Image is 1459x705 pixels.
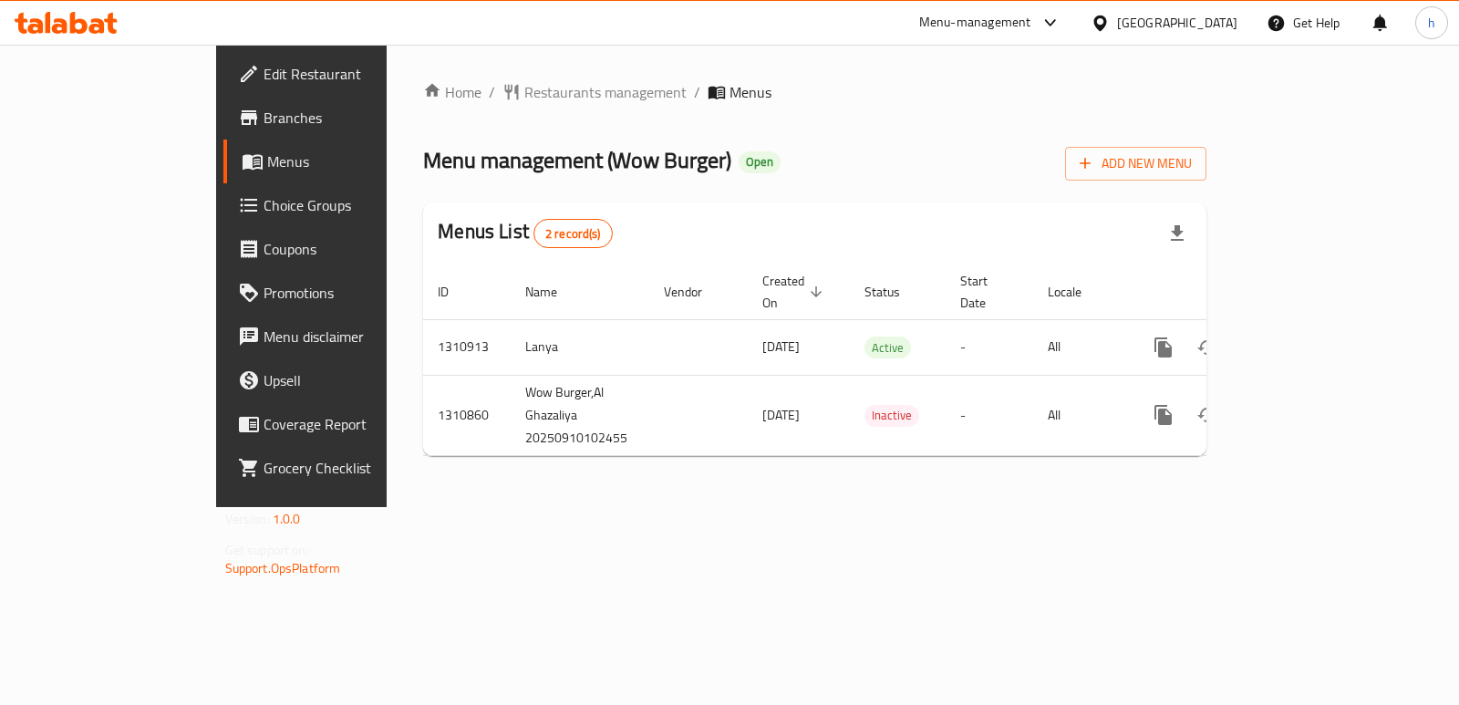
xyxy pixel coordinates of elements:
[223,446,460,490] a: Grocery Checklist
[946,319,1033,375] td: -
[1185,393,1229,437] button: Change Status
[1033,375,1127,455] td: All
[864,337,911,358] span: Active
[223,96,460,140] a: Branches
[694,81,700,103] li: /
[267,150,445,172] span: Menus
[1127,264,1331,320] th: Actions
[223,271,460,315] a: Promotions
[264,238,445,260] span: Coupons
[1033,319,1127,375] td: All
[729,81,771,103] span: Menus
[225,538,309,562] span: Get support on:
[264,369,445,391] span: Upsell
[864,405,919,426] span: Inactive
[423,375,511,455] td: 1310860
[946,375,1033,455] td: -
[223,52,460,96] a: Edit Restaurant
[762,270,828,314] span: Created On
[264,63,445,85] span: Edit Restaurant
[1080,152,1192,175] span: Add New Menu
[511,319,649,375] td: Lanya
[864,281,924,303] span: Status
[223,227,460,271] a: Coupons
[1185,326,1229,369] button: Change Status
[264,457,445,479] span: Grocery Checklist
[423,319,511,375] td: 1310913
[223,358,460,402] a: Upsell
[534,225,612,243] span: 2 record(s)
[438,218,612,248] h2: Menus List
[423,81,1206,103] nav: breadcrumb
[525,281,581,303] span: Name
[264,282,445,304] span: Promotions
[1117,13,1237,33] div: [GEOGRAPHIC_DATA]
[223,140,460,183] a: Menus
[264,107,445,129] span: Branches
[273,507,301,531] span: 1.0.0
[511,375,649,455] td: Wow Burger,Al Ghazaliya 20250910102455
[762,403,800,427] span: [DATE]
[438,281,472,303] span: ID
[225,507,270,531] span: Version:
[223,402,460,446] a: Coverage Report
[264,413,445,435] span: Coverage Report
[1155,212,1199,255] div: Export file
[1142,326,1185,369] button: more
[1142,393,1185,437] button: more
[423,264,1331,456] table: enhanced table
[423,140,731,181] span: Menu management ( Wow Burger )
[1428,13,1435,33] span: h
[223,183,460,227] a: Choice Groups
[960,270,1011,314] span: Start Date
[1048,281,1105,303] span: Locale
[223,315,460,358] a: Menu disclaimer
[762,335,800,358] span: [DATE]
[533,219,613,248] div: Total records count
[225,556,341,580] a: Support.OpsPlatform
[1065,147,1206,181] button: Add New Menu
[524,81,687,103] span: Restaurants management
[664,281,726,303] span: Vendor
[489,81,495,103] li: /
[264,326,445,347] span: Menu disclaimer
[264,194,445,216] span: Choice Groups
[502,81,687,103] a: Restaurants management
[739,151,781,173] div: Open
[864,337,911,358] div: Active
[864,405,919,427] div: Inactive
[919,12,1031,34] div: Menu-management
[739,154,781,170] span: Open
